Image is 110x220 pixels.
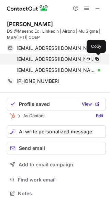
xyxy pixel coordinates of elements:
span: AI write personalized message [19,129,92,134]
button: Add to email campaign [7,158,106,171]
span: Profile saved [19,101,50,107]
span: [EMAIL_ADDRESS][DOMAIN_NAME] [16,56,95,62]
div: [PERSON_NAME] [7,21,53,27]
a: Edit [93,112,106,119]
span: View [82,102,92,107]
span: [EMAIL_ADDRESS][DOMAIN_NAME] [16,67,95,73]
button: AI write personalized message [7,125,106,138]
img: ContactOut v5.3.10 [7,4,48,12]
span: Add to email campaign [19,162,73,167]
span: [EMAIL_ADDRESS][DOMAIN_NAME] [16,45,95,51]
span: Send email [19,145,45,151]
span: Notes [18,190,103,197]
button: Find work email [7,175,106,185]
span: [PHONE_NUMBER] [16,78,59,84]
img: Hubspot [10,113,15,119]
span: Find work email [18,177,103,183]
button: Notes [7,189,106,198]
button: Profile savedView [7,98,106,110]
button: Send email [7,142,106,154]
p: As Contact [23,113,45,118]
div: DS @Meesho Ex -LinkedIn | Airbnb | Mu Sigma | MBA(IIFT)| COEP [7,28,106,41]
